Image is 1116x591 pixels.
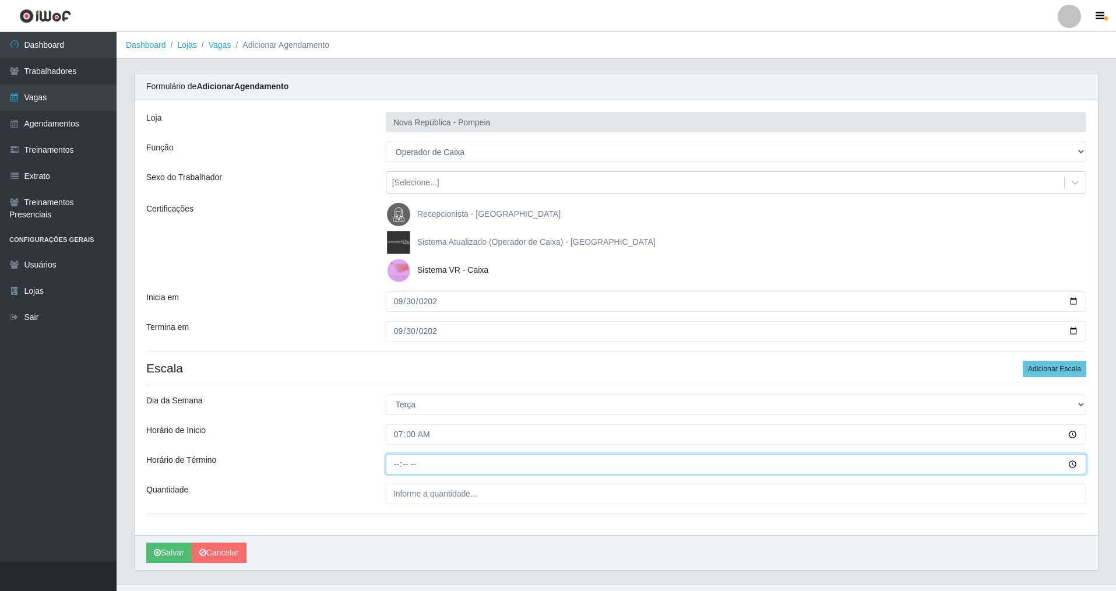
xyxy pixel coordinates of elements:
[117,32,1116,59] nav: breadcrumb
[417,209,561,219] span: Recepcionista - [GEOGRAPHIC_DATA]
[146,395,203,407] label: Dia da Semana
[126,40,166,50] a: Dashboard
[386,454,1086,474] input: 00:00
[386,321,1086,342] input: 00/00/0000
[135,73,1098,100] div: Formulário de
[386,424,1086,445] input: 00:00
[417,237,656,247] span: Sistema Atualizado (Operador de Caixa) - [GEOGRAPHIC_DATA]
[209,40,231,50] a: Vagas
[177,40,196,50] a: Lojas
[146,171,222,184] label: Sexo do Trabalhador
[146,291,179,304] label: Inicia em
[146,484,188,496] label: Quantidade
[387,231,415,254] img: Sistema Atualizado (Operador de Caixa) - Nova Republica
[146,424,206,437] label: Horário de Inicio
[417,265,488,275] span: Sistema VR - Caixa
[387,203,415,226] img: Recepcionista - Nova República
[146,321,189,333] label: Termina em
[19,9,71,23] img: CoreUI Logo
[386,484,1086,504] input: Informe a quantidade...
[387,259,415,282] img: Sistema VR - Caixa
[146,203,193,215] label: Certificações
[392,177,439,189] div: [Selecione...]
[231,39,329,51] li: Adicionar Agendamento
[146,543,192,563] button: Salvar
[146,142,174,154] label: Função
[146,454,216,466] label: Horário de Término
[146,112,161,124] label: Loja
[1023,361,1086,377] button: Adicionar Escala
[146,361,1086,375] h4: Escala
[192,543,247,563] a: Cancelar
[196,82,288,91] strong: Adicionar Agendamento
[386,291,1086,312] input: 00/00/0000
